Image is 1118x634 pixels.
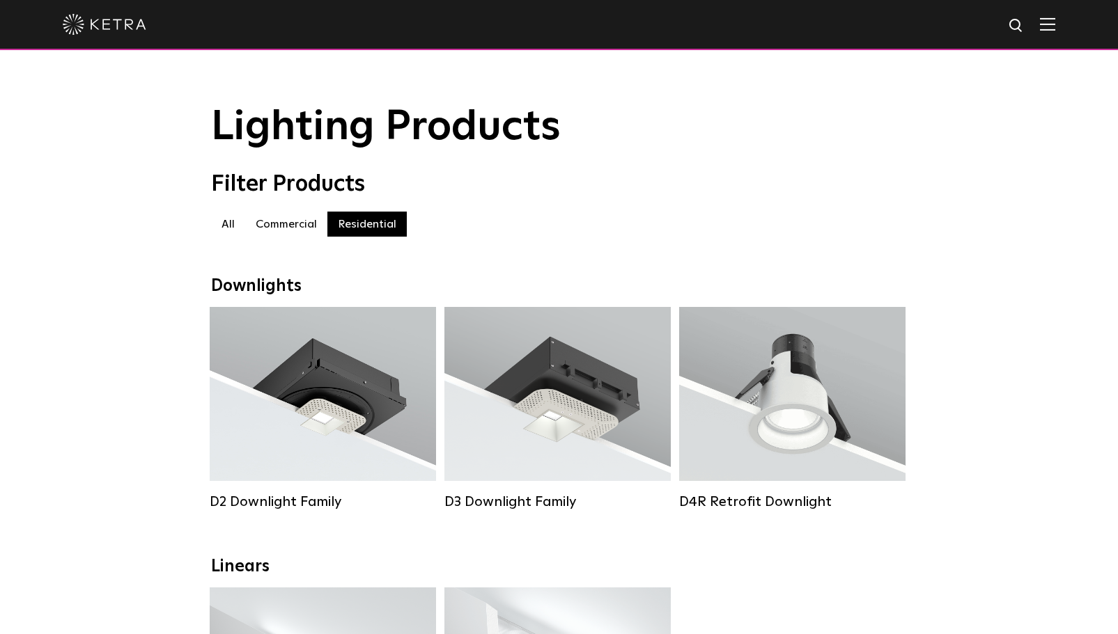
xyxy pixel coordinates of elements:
[211,557,908,577] div: Linears
[210,307,436,510] a: D2 Downlight Family Lumen Output:1200Colors:White / Black / Gloss Black / Silver / Bronze / Silve...
[211,276,908,296] div: Downlights
[211,106,561,148] span: Lighting Products
[679,307,906,510] a: D4R Retrofit Downlight Lumen Output:800Colors:White / BlackBeam Angles:15° / 25° / 40° / 60°Watta...
[63,14,146,35] img: ketra-logo-2019-white
[210,493,436,510] div: D2 Downlight Family
[679,493,906,510] div: D4R Retrofit Downlight
[327,212,407,237] label: Residential
[444,307,671,510] a: D3 Downlight Family Lumen Output:700 / 900 / 1100Colors:White / Black / Silver / Bronze / Paintab...
[1008,17,1025,35] img: search icon
[1040,17,1055,31] img: Hamburger%20Nav.svg
[211,171,908,198] div: Filter Products
[444,493,671,510] div: D3 Downlight Family
[245,212,327,237] label: Commercial
[211,212,245,237] label: All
